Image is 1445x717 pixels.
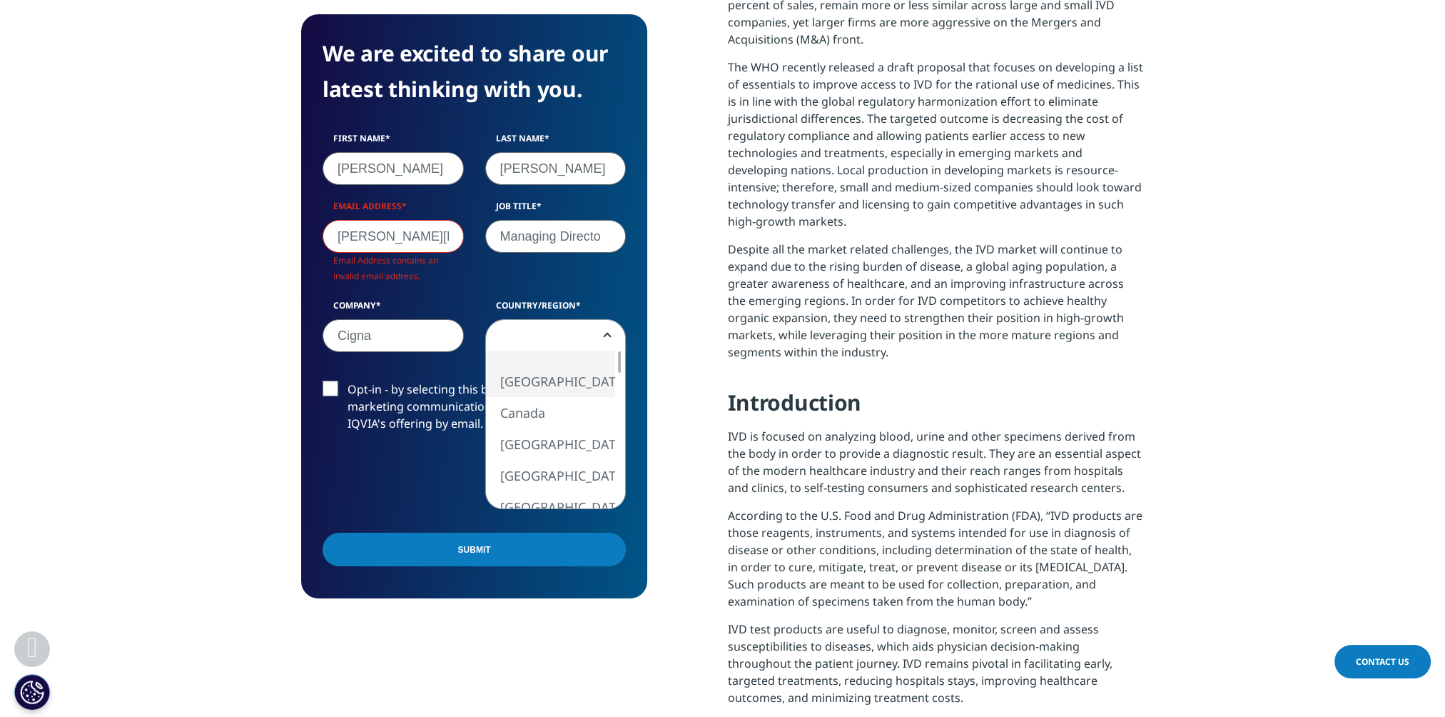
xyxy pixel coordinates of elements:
iframe: reCAPTCHA [323,455,539,511]
li: Canada [486,397,616,428]
a: Contact Us [1334,645,1431,678]
p: IVD is focused on analyzing blood, urine and other specimens derived from the body in order to pr... [728,428,1144,507]
p: The WHO recently released a draft proposal that focuses on developing a list of essentials to imp... [728,59,1144,241]
li: [GEOGRAPHIC_DATA] [486,491,616,523]
li: [GEOGRAPHIC_DATA] [486,428,616,460]
input: Submit [323,533,626,566]
h4: Introduction [728,388,1144,428]
li: [GEOGRAPHIC_DATA] [486,460,616,491]
label: First Name [323,132,464,152]
li: [GEOGRAPHIC_DATA] [486,366,616,397]
p: Despite all the market related challenges, the IVD market will continue to expand due to the risi... [728,241,1144,371]
h4: We are excited to share our latest thinking with you. [323,36,626,107]
label: Country/Region [485,299,627,319]
span: Contact Us [1356,656,1409,668]
label: Opt-in - by selecting this box, I consent to receiving marketing communications and information a... [323,381,626,440]
button: Cookies Settings [14,674,50,710]
p: According to the U.S. Food and Drug Administration (FDA), “IVD products are those reagents, instr... [728,507,1144,621]
label: Email Address [323,200,464,220]
p: IVD test products are useful to diagnose, monitor, screen and assess susceptibilities to diseases... [728,621,1144,717]
label: Company [323,299,464,319]
label: Last Name [485,132,627,152]
label: Job Title [485,200,627,220]
span: Email Address contains an invalid email address. [333,254,438,282]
